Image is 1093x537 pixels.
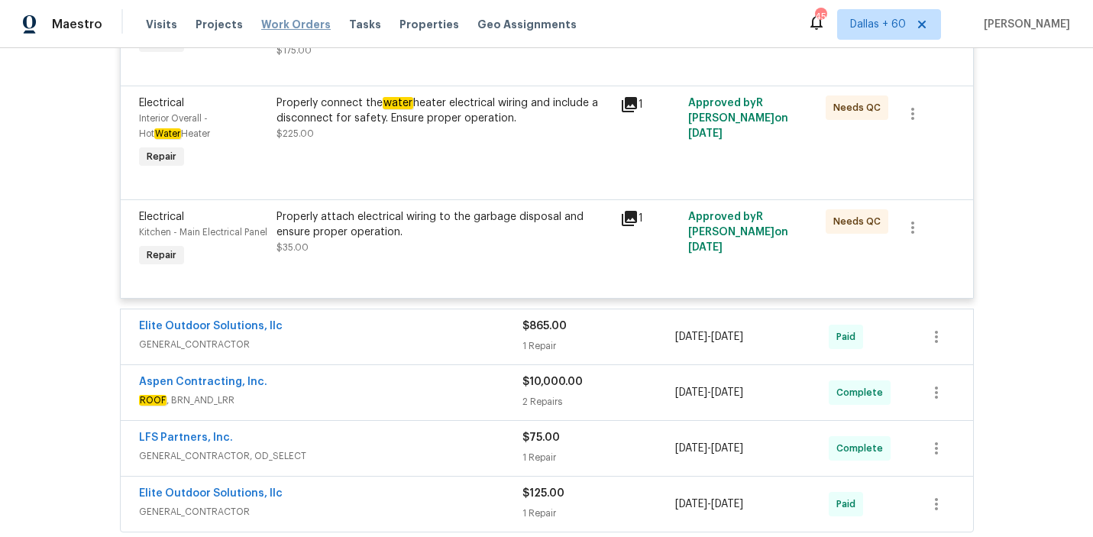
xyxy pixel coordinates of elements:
[139,448,522,464] span: GENERAL_CONTRACTOR, OD_SELECT
[711,387,743,398] span: [DATE]
[833,100,887,115] span: Needs QC
[276,243,309,252] span: $35.00
[675,385,743,400] span: -
[276,46,312,55] span: $175.00
[850,17,906,32] span: Dallas + 60
[675,332,707,342] span: [DATE]
[522,394,676,409] div: 2 Repairs
[399,17,459,32] span: Properties
[196,17,243,32] span: Projects
[52,17,102,32] span: Maestro
[688,98,788,139] span: Approved by R [PERSON_NAME] on
[620,209,680,228] div: 1
[688,212,788,253] span: Approved by R [PERSON_NAME] on
[139,393,522,408] span: , BRN_AND_LRR
[688,242,723,253] span: [DATE]
[675,443,707,454] span: [DATE]
[675,441,743,456] span: -
[711,499,743,510] span: [DATE]
[522,338,676,354] div: 1 Repair
[522,377,583,387] span: $10,000.00
[522,450,676,465] div: 1 Repair
[139,212,184,222] span: Electrical
[675,329,743,345] span: -
[836,441,889,456] span: Complete
[154,128,181,139] em: Water
[522,432,560,443] span: $75.00
[836,329,862,345] span: Paid
[139,228,267,237] span: Kitchen - Main Electrical Panel
[815,9,826,24] div: 458
[836,385,889,400] span: Complete
[139,337,522,352] span: GENERAL_CONTRACTOR
[276,129,314,138] span: $225.00
[522,506,676,521] div: 1 Repair
[349,19,381,30] span: Tasks
[139,395,167,406] em: ROOF
[139,98,184,108] span: Electrical
[675,499,707,510] span: [DATE]
[978,17,1070,32] span: [PERSON_NAME]
[836,497,862,512] span: Paid
[139,114,210,138] span: Interior Overall - Hot Heater
[620,95,680,114] div: 1
[833,214,887,229] span: Needs QC
[139,488,283,499] a: Elite Outdoor Solutions, llc
[711,443,743,454] span: [DATE]
[261,17,331,32] span: Work Orders
[522,488,564,499] span: $125.00
[711,332,743,342] span: [DATE]
[675,497,743,512] span: -
[675,387,707,398] span: [DATE]
[139,377,267,387] a: Aspen Contracting, Inc.
[276,209,611,240] div: Properly attach electrical wiring to the garbage disposal and ensure proper operation.
[141,149,183,164] span: Repair
[139,504,522,519] span: GENERAL_CONTRACTOR
[141,247,183,263] span: Repair
[146,17,177,32] span: Visits
[688,128,723,139] span: [DATE]
[522,321,567,332] span: $865.00
[383,97,413,109] em: water
[139,432,233,443] a: LFS Partners, Inc.
[477,17,577,32] span: Geo Assignments
[276,95,611,126] div: Properly connect the heater electrical wiring and include a disconnect for safety. Ensure proper ...
[139,321,283,332] a: Elite Outdoor Solutions, llc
